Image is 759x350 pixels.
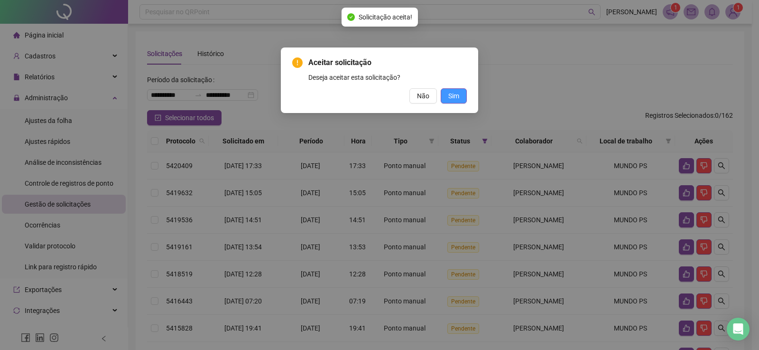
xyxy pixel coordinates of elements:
button: Não [409,88,437,104]
span: Aceitar solicitação [308,57,467,68]
span: exclamation-circle [292,57,303,68]
span: check-circle [347,13,355,21]
div: Open Intercom Messenger [727,318,750,341]
span: Não [417,91,429,101]
span: Sim [448,91,459,101]
div: Deseja aceitar esta solicitação? [308,72,467,83]
span: Solicitação aceita! [359,12,412,22]
button: Sim [441,88,467,104]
